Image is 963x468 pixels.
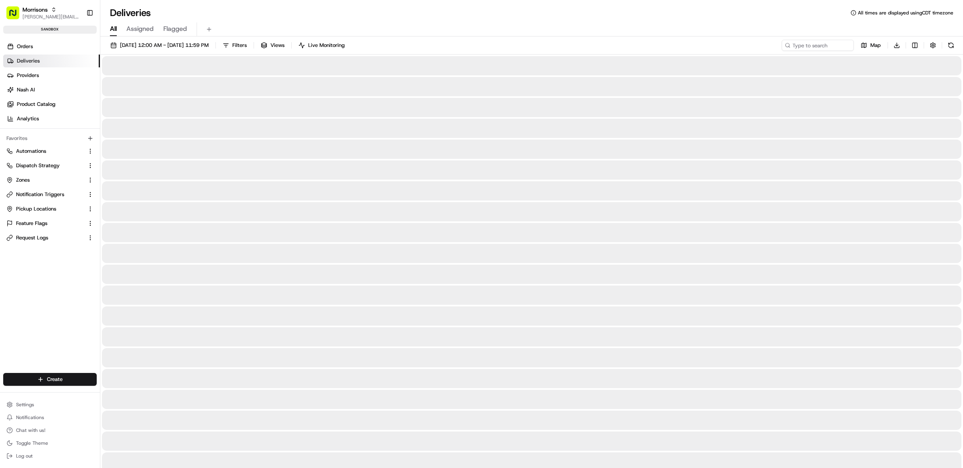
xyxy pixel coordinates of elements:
button: Views [257,40,288,51]
h1: Deliveries [110,6,151,19]
a: Automations [6,148,84,155]
span: Live Monitoring [308,42,345,49]
button: Feature Flags [3,217,97,230]
button: Log out [3,450,97,462]
span: Dispatch Strategy [16,162,60,169]
span: Assigned [126,24,154,34]
button: Notifications [3,412,97,423]
span: Feature Flags [16,220,47,227]
span: Orders [17,43,33,50]
button: Request Logs [3,231,97,244]
span: Providers [17,72,39,79]
span: Create [47,376,63,383]
span: Filters [232,42,247,49]
span: Automations [16,148,46,155]
span: Zones [16,176,30,184]
span: Notification Triggers [16,191,64,198]
span: Map [870,42,881,49]
button: Morrisons[PERSON_NAME][EMAIL_ADDRESS][DOMAIN_NAME] [3,3,83,22]
button: Chat with us! [3,425,97,436]
span: Toggle Theme [16,440,48,446]
div: sandbox [3,26,97,34]
span: Request Logs [16,234,48,241]
a: Feature Flags [6,220,84,227]
button: Zones [3,174,97,186]
button: [PERSON_NAME][EMAIL_ADDRESS][DOMAIN_NAME] [22,14,80,20]
a: Product Catalog [3,98,100,111]
span: Flagged [163,24,187,34]
span: Settings [16,401,34,408]
a: Nash AI [3,83,100,96]
span: Nash AI [17,86,35,93]
a: Zones [6,176,84,184]
span: Views [270,42,284,49]
button: Settings [3,399,97,410]
button: Map [857,40,884,51]
button: Create [3,373,97,386]
a: Request Logs [6,234,84,241]
span: Log out [16,453,33,459]
span: All times are displayed using CDT timezone [858,10,953,16]
button: Dispatch Strategy [3,159,97,172]
span: Analytics [17,115,39,122]
span: All [110,24,117,34]
button: Refresh [945,40,957,51]
span: Chat with us! [16,427,45,434]
span: Pickup Locations [16,205,56,213]
button: Pickup Locations [3,203,97,215]
button: Filters [219,40,250,51]
span: [DATE] 12:00 AM - [DATE] 11:59 PM [120,42,209,49]
button: Morrisons [22,6,48,14]
button: Automations [3,145,97,158]
a: Pickup Locations [6,205,84,213]
a: Providers [3,69,100,82]
a: Analytics [3,112,100,125]
input: Type to search [782,40,854,51]
button: Live Monitoring [295,40,348,51]
a: Orders [3,40,100,53]
div: Favorites [3,132,97,145]
span: Product Catalog [17,101,55,108]
a: Deliveries [3,55,100,67]
button: Toggle Theme [3,438,97,449]
button: [DATE] 12:00 AM - [DATE] 11:59 PM [107,40,212,51]
a: Dispatch Strategy [6,162,84,169]
button: Notification Triggers [3,188,97,201]
a: Notification Triggers [6,191,84,198]
span: Deliveries [17,57,40,65]
span: Notifications [16,414,44,421]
